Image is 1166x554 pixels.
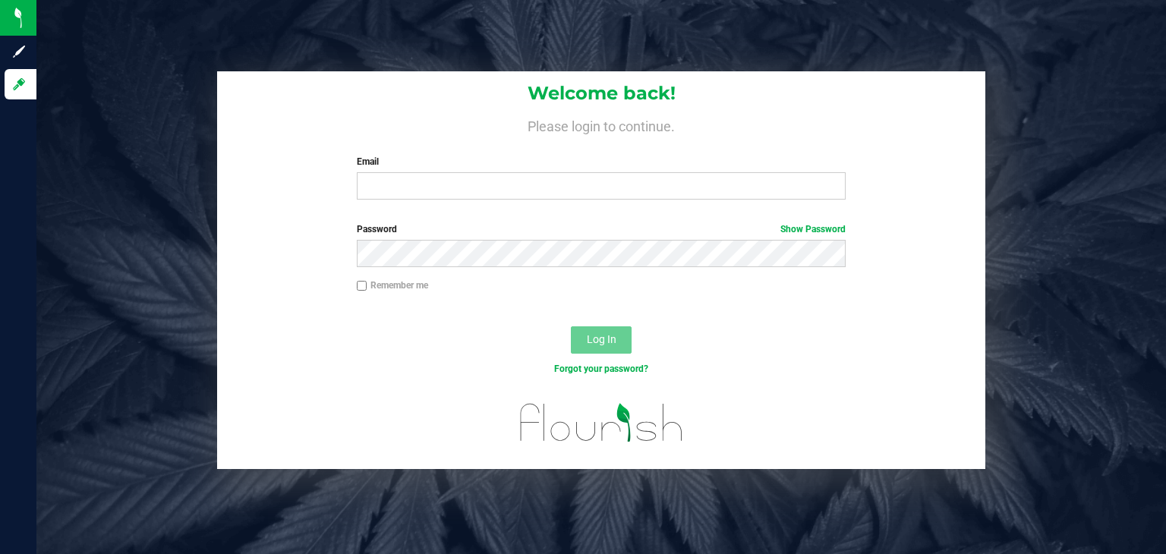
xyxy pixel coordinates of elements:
label: Email [357,155,846,168]
span: Log In [587,333,616,345]
h1: Welcome back! [217,83,985,103]
span: Password [357,224,397,235]
a: Show Password [780,224,846,235]
img: flourish_logo.svg [506,392,698,453]
a: Forgot your password? [554,364,648,374]
button: Log In [571,326,632,354]
label: Remember me [357,279,428,292]
h4: Please login to continue. [217,115,985,134]
inline-svg: Log in [11,77,27,92]
inline-svg: Sign up [11,44,27,59]
input: Remember me [357,281,367,291]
